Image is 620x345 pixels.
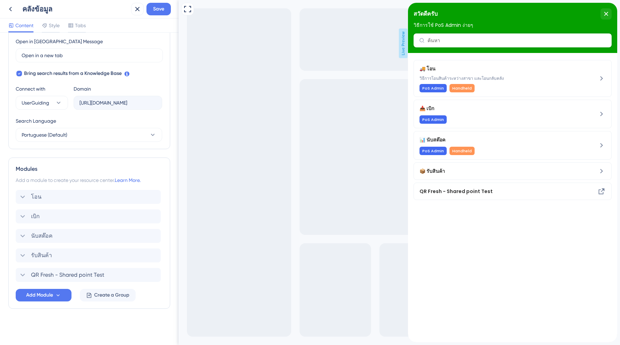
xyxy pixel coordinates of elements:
[94,291,129,299] span: Create a Group
[153,5,164,13] span: Save
[31,193,41,201] span: โอน
[16,96,68,110] button: UserGuiding
[12,184,85,193] span: QR Fresh - Shared point Test
[16,190,163,204] div: โอน
[22,99,49,107] span: UserGuiding
[31,232,53,240] span: นับสต๊อค
[24,69,122,78] span: Bring search results from a Knowledge Base
[16,209,163,223] div: เบิก
[146,3,171,15] button: Save
[16,85,68,93] div: Connect with
[80,289,136,301] button: Create a Group
[220,29,229,58] span: Live Preview
[22,4,128,14] div: คลังข้อมูล
[15,21,33,30] span: Content
[12,164,160,172] div: รับสินค้า
[44,83,64,88] span: Handheld
[115,177,141,183] a: Learn More.
[16,177,115,183] span: Add a module to create your resource center.
[12,101,149,110] span: 📥 เบิก
[80,99,156,107] input: company.help.userguiding.com
[44,145,64,151] span: Handheld
[12,164,149,172] span: 📦 รับสินค้า
[22,52,157,59] input: Open in a new tab
[6,6,30,16] span: สวัดดีครับ
[14,114,36,120] span: PoS Admin
[12,133,160,152] div: นับสต๊อค
[41,3,44,9] div: 3
[31,212,40,221] span: เบิก
[16,289,71,301] button: Add Module
[14,83,36,88] span: PoS Admin
[49,21,60,30] span: Style
[75,21,86,30] span: Tabs
[16,117,56,125] span: Search Language
[12,62,160,90] div: โอน
[26,291,53,299] span: Add Module
[16,37,103,46] div: Open in [GEOGRAPHIC_DATA] Message
[16,268,163,282] div: QR Fresh - Shared point Test
[22,131,67,139] span: Portuguese (Default)
[12,73,160,78] span: วิธีการโอนสินค้าระหว่างสาขา และโอนกลับคลัง
[20,35,198,40] input: ค้นหา
[16,2,37,10] span: ช่วยเหลือ
[12,184,160,193] div: QR Fresh - Shared point Test
[31,251,52,260] span: รับสินค้า
[14,145,36,151] span: PoS Admin
[16,229,163,243] div: นับสต๊อค
[12,62,149,70] span: 🚚 โอน
[16,128,162,142] button: Portuguese (Default)
[192,6,204,17] div: close resource center
[31,271,104,279] span: QR Fresh - Shared point Test
[16,165,163,173] div: Modules
[12,133,149,141] span: 📊 นับสต๊อค
[16,248,163,262] div: รับสินค้า
[6,20,65,25] span: วิธีการใช้ PoS Admin ง่ายๆ
[74,85,91,93] div: Domain
[12,101,160,121] div: เบิก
